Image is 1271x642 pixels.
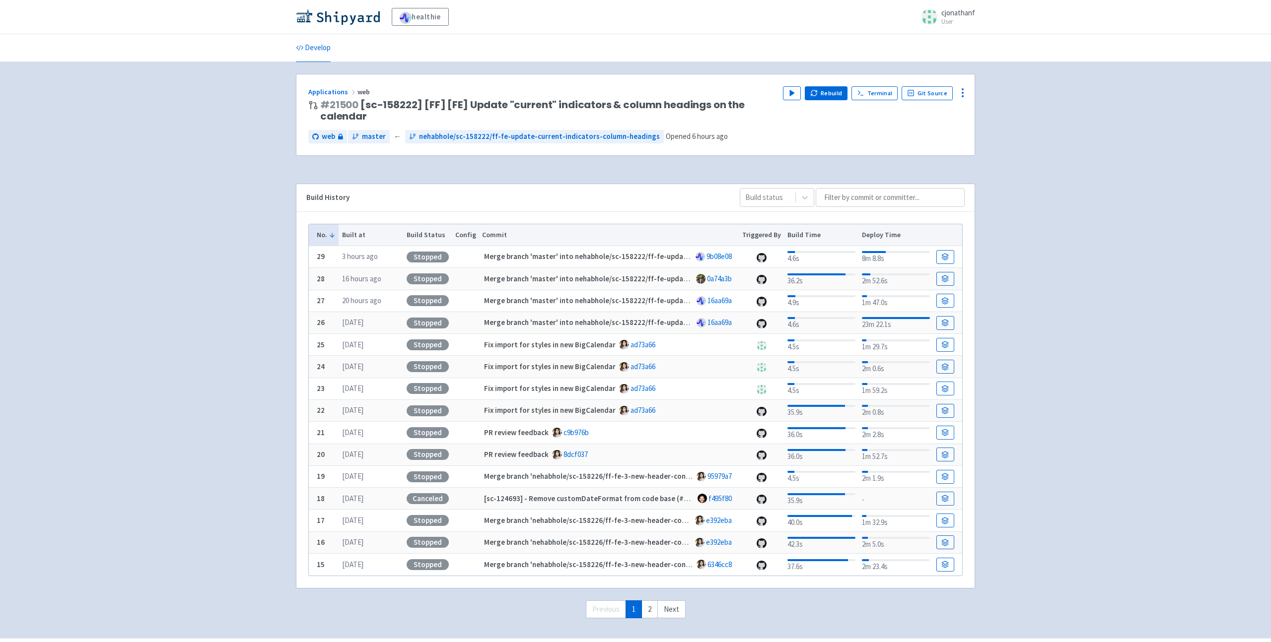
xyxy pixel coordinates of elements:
span: web [357,87,371,96]
strong: Merge branch 'nehabhole/sc-158226/ff-fe-3-new-header-content-for-date-range' into nehabhole/sc-15... [484,537,1015,547]
div: 4.5s [787,469,855,484]
div: Stopped [407,318,449,328]
div: 2m 0.8s [862,403,930,418]
a: Build Details [936,294,954,308]
a: 6346cc8 [707,560,732,569]
input: Filter by commit or committer... [816,188,965,207]
th: Deploy Time [858,224,933,246]
div: 2m 23.4s [862,557,930,573]
div: Stopped [407,252,449,262]
strong: Fix import for styles in new BigCalendar [484,362,616,371]
b: 16 [317,537,325,547]
button: No. [317,230,336,240]
div: 1m 59.2s [862,381,930,396]
a: 8dcf037 [564,449,588,459]
time: [DATE] [342,449,363,459]
strong: Merge branch 'nehabhole/sc-158226/ff-fe-3-new-header-content-for-date-range' into nehabhole/sc-15... [484,560,1015,569]
strong: Merge branch 'master' into nehabhole/sc-158222/ff-fe-update-current-indicators-column-headings [484,296,816,305]
a: ad73a66 [631,405,655,415]
time: [DATE] [342,405,363,415]
a: ad73a66 [631,384,655,393]
a: Develop [296,34,331,62]
time: [DATE] [342,515,363,525]
th: Build Status [403,224,452,246]
strong: Fix import for styles in new BigCalendar [484,405,616,415]
div: Stopped [407,273,449,284]
b: 29 [317,252,325,261]
time: [DATE] [342,340,363,349]
div: Stopped [407,295,449,306]
a: c9b976b [564,428,589,437]
div: 2m 2.8s [862,425,930,441]
b: 20 [317,449,325,459]
a: 16aa69a [707,296,732,305]
span: [sc-158222] [FF] [FE] Update "current" indicators & column headings on the calendar [320,99,775,122]
div: Stopped [407,537,449,548]
img: Shipyard logo [296,9,380,25]
b: 21 [317,428,325,437]
div: Stopped [407,449,449,460]
div: 1m 29.7s [862,337,930,353]
div: 23m 22.1s [862,315,930,330]
div: 1m 32.9s [862,513,930,528]
small: User [941,18,975,25]
div: 4.5s [787,381,855,396]
a: web [308,130,347,143]
div: Stopped [407,471,449,482]
div: Canceled [407,493,449,504]
a: master [348,130,390,143]
time: [DATE] [342,471,363,481]
div: 4.5s [787,359,855,375]
div: Stopped [407,515,449,526]
a: #21500 [320,98,358,112]
b: 26 [317,318,325,327]
a: Build Details [936,404,954,418]
a: Build Details [936,272,954,286]
strong: Merge branch 'master' into nehabhole/sc-158222/ff-fe-update-current-indicators-column-headings [484,318,816,327]
b: 25 [317,340,325,349]
div: 4.6s [787,249,855,264]
th: Config [452,224,479,246]
time: [DATE] [342,560,363,569]
a: Build Details [936,338,954,352]
div: 36.0s [787,447,855,462]
a: 16aa69a [707,318,732,327]
div: 2m 0.6s [862,359,930,375]
span: Opened [666,131,728,141]
div: Stopped [407,559,449,570]
div: Stopped [407,427,449,438]
a: Build Details [936,535,954,549]
strong: PR review feedback [484,449,549,459]
strong: PR review feedback [484,428,549,437]
a: Git Source [902,86,953,100]
a: Applications [308,87,357,96]
div: 8m 8.8s [862,249,930,264]
time: 6 hours ago [692,131,728,141]
div: Build History [306,192,724,203]
span: nehabhole/sc-158222/ff-fe-update-current-indicators-column-headings [419,131,660,142]
a: ad73a66 [631,362,655,371]
strong: Merge branch 'nehabhole/sc-158226/ff-fe-3-new-header-content-for-date-range' into nehabhole/sc-15... [484,515,1015,525]
time: [DATE] [342,384,363,393]
div: Stopped [407,361,449,372]
div: Stopped [407,383,449,394]
th: Commit [479,224,739,246]
div: 1m 47.0s [862,293,930,309]
b: 17 [317,515,325,525]
time: [DATE] [342,537,363,547]
span: ← [394,131,401,142]
b: 24 [317,362,325,371]
button: Rebuild [805,86,847,100]
b: 15 [317,560,325,569]
time: 16 hours ago [342,274,381,283]
span: cjonathanf [941,8,975,17]
div: 1m 52.7s [862,447,930,462]
div: - [862,492,930,506]
span: master [362,131,386,142]
th: Built at [339,224,403,246]
a: Build Details [936,514,954,527]
div: 4.6s [787,315,855,330]
div: 4.5s [787,337,855,353]
b: 27 [317,296,325,305]
a: Next [657,600,686,619]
